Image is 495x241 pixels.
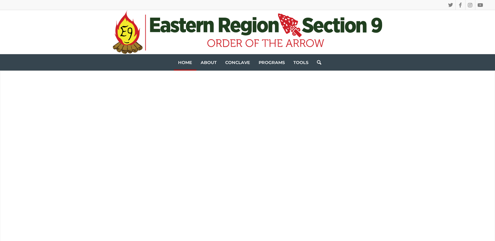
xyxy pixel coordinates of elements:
[313,54,321,71] a: Search
[289,54,313,71] a: Tools
[225,60,250,65] span: Conclave
[201,60,217,65] span: About
[178,60,192,65] span: Home
[259,60,285,65] span: Programs
[196,54,221,71] a: About
[254,54,289,71] a: Programs
[293,60,308,65] span: Tools
[221,54,254,71] a: Conclave
[174,54,196,71] a: Home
